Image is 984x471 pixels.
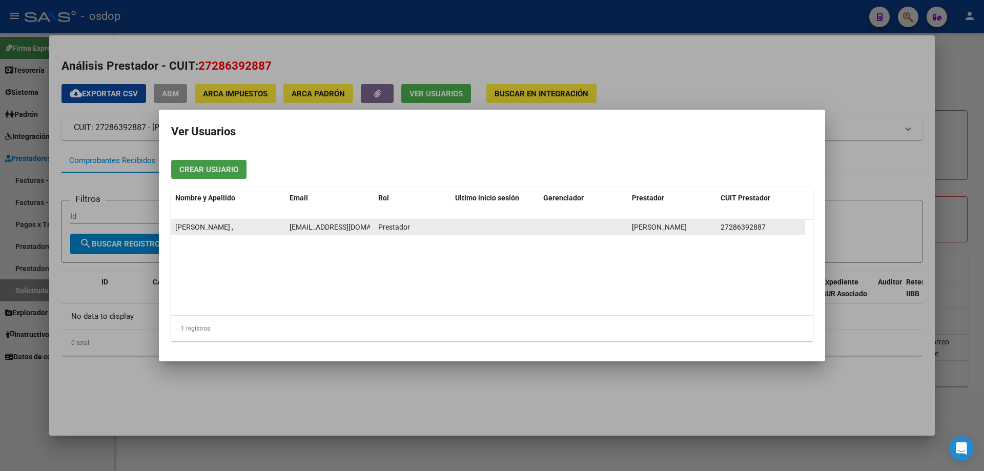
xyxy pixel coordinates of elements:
span: [PERSON_NAME] [632,223,687,231]
datatable-header-cell: Email [285,187,374,209]
span: Nombre y Apellido [175,194,235,202]
h2: Ver Usuarios [171,122,813,141]
span: Crear Usuario [179,165,238,174]
span: Rol [378,194,389,202]
datatable-header-cell: Gerenciador [539,187,628,209]
button: Crear Usuario [171,160,247,179]
div: 1 registros [171,316,813,341]
span: [PERSON_NAME] , [175,223,233,231]
span: Prestador [378,223,410,231]
span: CUIT Prestador [721,194,770,202]
span: Email [290,194,308,202]
datatable-header-cell: Rol [374,187,451,209]
span: baeznoelia094@gmail.com [290,223,403,231]
div: Open Intercom Messenger [949,436,974,461]
span: 27286392887 [721,223,766,231]
span: Ultimo inicio sesión [455,194,519,202]
datatable-header-cell: Ultimo inicio sesión [451,187,540,209]
datatable-header-cell: Prestador [628,187,716,209]
datatable-header-cell: Nombre y Apellido [171,187,285,209]
span: Gerenciador [543,194,584,202]
datatable-header-cell: CUIT Prestador [716,187,805,209]
span: Prestador [632,194,664,202]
